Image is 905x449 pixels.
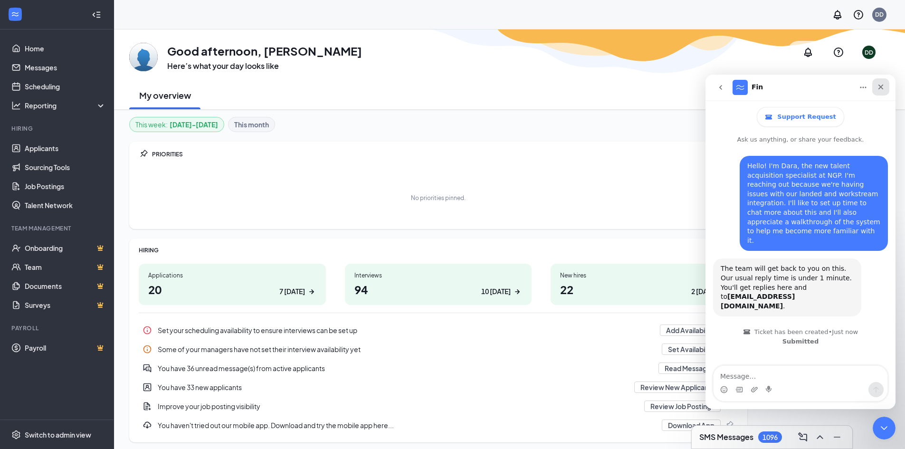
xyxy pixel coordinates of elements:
[170,119,218,130] b: [DATE] - [DATE]
[762,433,778,441] div: 1096
[551,264,738,305] a: New hires222 [DATE]ArrowRight
[10,10,20,19] svg: WorkstreamLogo
[829,430,845,445] button: Minimize
[25,39,106,58] a: Home
[158,420,656,430] div: You haven't tried out our mobile app. Download and try the mobile app here...
[873,417,895,439] iframe: Intercom live chat
[25,258,106,277] a: TeamCrown
[411,194,466,202] div: No priorities pinned.
[148,271,316,279] div: Applications
[139,321,738,340] div: Set your scheduling availability to ensure interviews can be set up
[25,277,106,296] a: DocumentsCrown
[831,431,843,443] svg: Minimize
[143,420,152,430] svg: Download
[158,363,653,373] div: You have 36 unread message(s) from active applicants
[139,340,738,359] a: InfoSome of your managers have not set their interview availability yetSet AvailabilityPin
[11,101,21,110] svg: Analysis
[143,363,152,373] svg: DoubleChatActive
[279,287,305,296] div: 7 [DATE]
[11,430,21,439] svg: Settings
[875,10,884,19] div: DD
[158,344,656,354] div: Some of your managers have not set their interview availability yet
[513,287,522,296] svg: ArrowRight
[354,281,523,297] h1: 94
[139,264,326,305] a: Applications207 [DATE]ArrowRight
[11,324,104,332] div: Payroll
[139,378,738,397] div: You have 33 new applicants
[307,287,316,296] svg: ArrowRight
[139,246,738,254] div: HIRING
[234,119,269,130] b: This month
[143,325,152,335] svg: Info
[25,101,106,110] div: Reporting
[25,239,106,258] a: OnboardingCrown
[345,264,532,305] a: Interviews9410 [DATE]ArrowRight
[795,430,810,445] button: ComposeMessage
[25,430,91,439] div: Switch to admin view
[139,378,738,397] a: UserEntityYou have 33 new applicantsReview New ApplicantsPin
[724,420,734,430] svg: Pin
[143,382,152,392] svg: UserEntity
[25,77,106,96] a: Scheduling
[25,139,106,158] a: Applicants
[25,158,106,177] a: Sourcing Tools
[139,89,191,101] h2: My overview
[148,281,316,297] h1: 20
[143,401,152,411] svg: DocumentAdd
[691,287,717,296] div: 2 [DATE]
[802,47,814,58] svg: Notifications
[135,119,218,130] div: This week :
[139,340,738,359] div: Some of your managers have not set their interview availability yet
[660,325,721,336] button: Add Availability
[139,416,738,435] a: DownloadYou haven't tried out our mobile app. Download and try the mobile app here...Download AppPin
[634,382,721,393] button: Review New Applicants
[139,397,738,416] a: DocumentAddImprove your job posting visibilityReview Job PostingsPin
[658,363,721,374] button: Read Messages
[25,296,106,315] a: SurveysCrown
[11,224,104,232] div: Team Management
[25,338,106,357] a: PayrollCrown
[699,432,753,442] h3: SMS Messages
[560,271,728,279] div: New hires
[143,344,152,354] svg: Info
[812,430,828,445] button: ChevronUp
[92,10,101,19] svg: Collapse
[167,43,362,59] h1: Good afternoon, [PERSON_NAME]
[139,397,738,416] div: Improve your job posting visibility
[865,48,873,57] div: DD
[833,47,844,58] svg: QuestionInfo
[853,9,864,20] svg: QuestionInfo
[167,61,362,71] h3: Here’s what your day looks like
[139,149,148,159] svg: Pin
[139,416,738,435] div: You haven't tried out our mobile app. Download and try the mobile app here...
[25,58,106,77] a: Messages
[129,43,158,71] img: DARA DAHUNSI
[560,281,728,297] h1: 22
[139,359,738,378] a: DoubleChatActiveYou have 36 unread message(s) from active applicantsRead MessagesPin
[644,401,721,412] button: Review Job Postings
[662,420,721,431] button: Download App
[139,359,738,378] div: You have 36 unread message(s) from active applicants
[814,431,826,443] svg: ChevronUp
